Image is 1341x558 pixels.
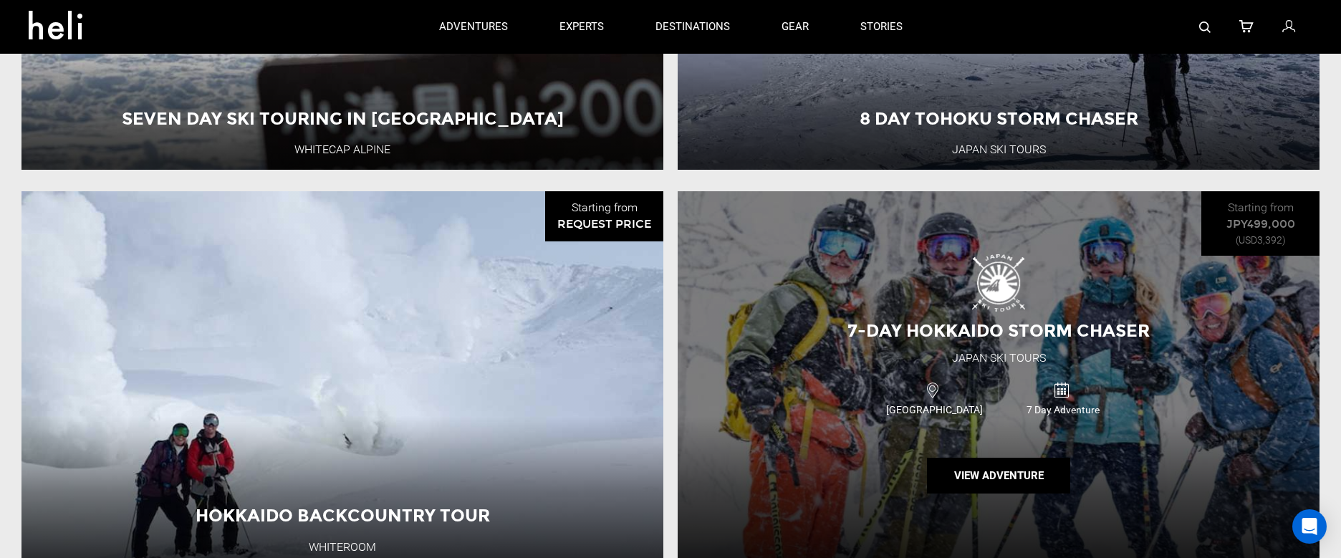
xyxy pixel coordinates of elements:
[439,19,508,34] p: adventures
[559,19,604,34] p: experts
[655,19,730,34] p: destinations
[999,403,1127,417] span: 7 Day Adventure
[972,254,1025,312] img: images
[870,403,999,417] span: [GEOGRAPHIC_DATA]
[847,320,1150,341] span: 7-Day Hokkaido Storm Chaser
[1199,21,1211,33] img: search-bar-icon.svg
[952,350,1046,367] div: Japan Ski Tours
[927,458,1070,494] button: View Adventure
[1292,509,1327,544] div: Open Intercom Messenger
